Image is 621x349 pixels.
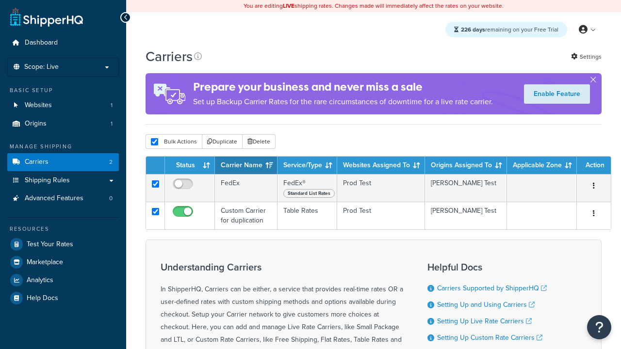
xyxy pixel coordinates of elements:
[165,157,215,174] th: Status: activate to sort column ascending
[7,153,119,171] li: Carriers
[146,47,193,66] h1: Carriers
[25,39,58,47] span: Dashboard
[27,294,58,302] span: Help Docs
[337,174,425,202] td: Prod Test
[25,176,70,185] span: Shipping Rules
[425,174,507,202] td: [PERSON_NAME] Test
[7,115,119,133] a: Origins 1
[242,134,276,149] button: Delete
[571,50,602,63] a: Settings
[7,34,119,52] a: Dashboard
[7,172,119,190] a: Shipping Rules
[10,7,83,27] a: ShipperHQ Home
[7,96,119,114] li: Websites
[27,258,63,267] span: Marketplace
[7,190,119,207] li: Advanced Features
[278,157,337,174] th: Service/Type: activate to sort column ascending
[577,157,611,174] th: Action
[437,333,542,343] a: Setting Up Custom Rate Carriers
[437,300,535,310] a: Setting Up and Using Carriers
[337,157,425,174] th: Websites Assigned To: activate to sort column ascending
[437,283,547,293] a: Carriers Supported by ShipperHQ
[25,194,83,203] span: Advanced Features
[25,158,49,166] span: Carriers
[193,95,493,109] p: Set up Backup Carrier Rates for the rare circumstances of downtime for a live rate carrier.
[7,143,119,151] div: Manage Shipping
[7,254,119,271] a: Marketplace
[507,157,577,174] th: Applicable Zone: activate to sort column ascending
[27,240,73,249] span: Test Your Rates
[7,86,119,95] div: Basic Setup
[461,25,485,34] strong: 226 days
[215,202,278,229] td: Custom Carrier for duplication
[283,189,335,198] span: Standard List Rates
[7,236,119,253] a: Test Your Rates
[25,101,52,110] span: Websites
[146,134,202,149] button: Bulk Actions
[27,276,53,285] span: Analytics
[425,157,507,174] th: Origins Assigned To: activate to sort column ascending
[7,271,119,289] a: Analytics
[24,63,59,71] span: Scope: Live
[445,22,567,37] div: remaining on your Free Trial
[7,96,119,114] a: Websites 1
[7,190,119,207] a: Advanced Features 0
[7,289,119,307] a: Help Docs
[146,73,193,114] img: ad-rules-rateshop-fe6ec290ccb7230408bd80ed9643f0289d75e0ffd9eb532fc0e269fcd187b520.png
[111,101,113,110] span: 1
[283,1,294,10] b: LIVE
[193,79,493,95] h4: Prepare your business and never miss a sale
[7,153,119,171] a: Carriers 2
[161,262,403,272] h3: Understanding Carriers
[25,120,47,128] span: Origins
[7,225,119,233] div: Resources
[587,315,611,339] button: Open Resource Center
[278,202,337,229] td: Table Rates
[425,202,507,229] td: [PERSON_NAME] Test
[427,262,554,272] h3: Helpful Docs
[215,174,278,202] td: FedEx
[437,316,532,326] a: Setting Up Live Rate Carriers
[109,158,113,166] span: 2
[278,174,337,202] td: FedEx®
[7,115,119,133] li: Origins
[111,120,113,128] span: 1
[215,157,278,174] th: Carrier Name: activate to sort column ascending
[337,202,425,229] td: Prod Test
[109,194,113,203] span: 0
[524,84,590,104] a: Enable Feature
[202,134,243,149] button: Duplicate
